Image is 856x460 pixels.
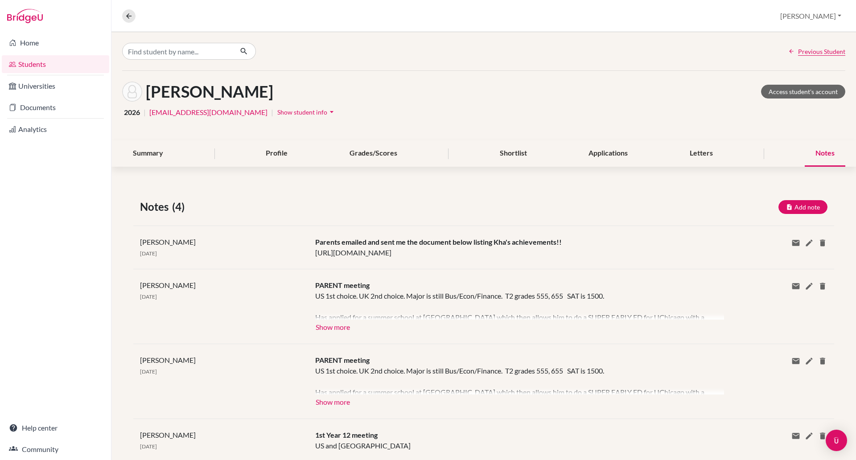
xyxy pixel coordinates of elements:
[2,440,109,458] a: Community
[140,281,196,289] span: [PERSON_NAME]
[778,200,827,214] button: Add note
[315,431,378,439] span: 1st Year 12 meeting
[7,9,43,23] img: Bridge-U
[277,105,337,119] button: Show student infoarrow_drop_down
[315,366,711,394] div: US 1st choice. UK 2nd choice. Major is still Bus/Econ/Finance. T2 grades 555, 655 SAT is 1500. Ha...
[339,140,408,167] div: Grades/Scores
[315,291,711,320] div: US 1st choice. UK 2nd choice. Major is still Bus/Econ/Finance. T2 grades 555, 655 SAT is 1500. Ha...
[2,419,109,437] a: Help center
[140,368,157,375] span: [DATE]
[315,281,370,289] span: PARENT meeting
[826,430,847,451] div: Open Intercom Messenger
[140,443,157,450] span: [DATE]
[788,47,845,56] a: Previous Student
[149,107,267,118] a: [EMAIL_ADDRESS][DOMAIN_NAME]
[144,107,146,118] span: |
[2,77,109,95] a: Universities
[489,140,538,167] div: Shortlist
[798,47,845,56] span: Previous Student
[271,107,273,118] span: |
[2,34,109,52] a: Home
[315,320,350,333] button: Show more
[761,85,845,99] a: Access student's account
[140,431,196,439] span: [PERSON_NAME]
[140,199,172,215] span: Notes
[122,43,233,60] input: Find student by name...
[315,356,370,364] span: PARENT meeting
[146,82,273,101] h1: [PERSON_NAME]
[679,140,724,167] div: Letters
[140,250,157,257] span: [DATE]
[309,237,717,258] div: [URL][DOMAIN_NAME]
[124,107,140,118] span: 2026
[172,199,188,215] span: (4)
[140,238,196,246] span: [PERSON_NAME]
[140,293,157,300] span: [DATE]
[2,55,109,73] a: Students
[805,140,845,167] div: Notes
[2,120,109,138] a: Analytics
[140,356,196,364] span: [PERSON_NAME]
[315,394,350,408] button: Show more
[776,8,845,25] button: [PERSON_NAME]
[315,238,562,246] span: Parents emailed and sent me the document below listing Kha's achievements!!
[578,140,638,167] div: Applications
[327,107,336,116] i: arrow_drop_down
[255,140,298,167] div: Profile
[2,99,109,116] a: Documents
[122,82,142,102] img: Kha Tran's avatar
[277,108,327,116] span: Show student info
[122,140,174,167] div: Summary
